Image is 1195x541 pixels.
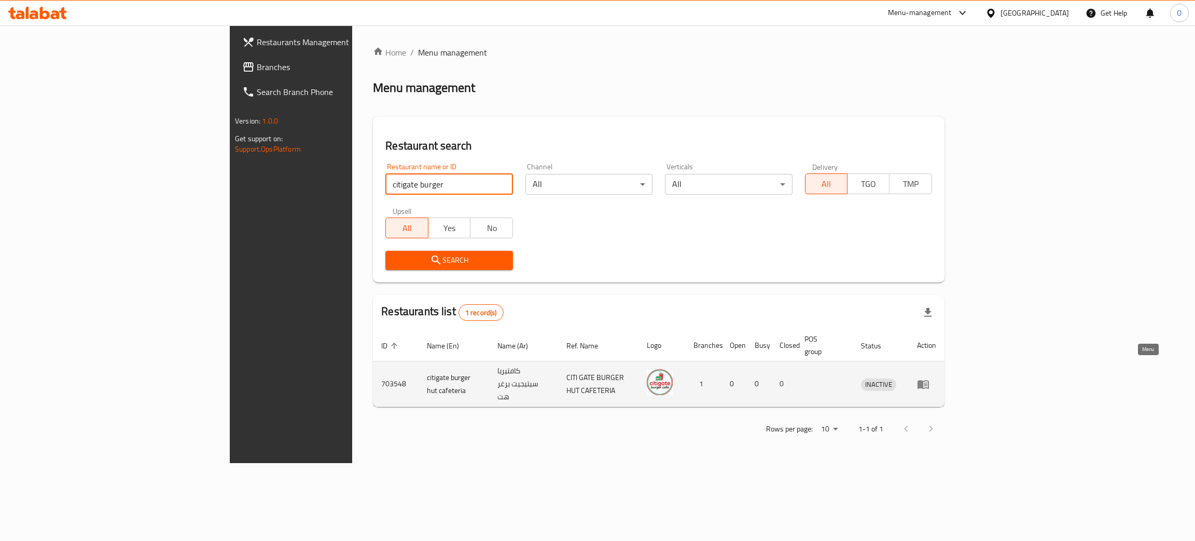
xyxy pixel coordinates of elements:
[385,138,932,154] h2: Restaurant search
[235,132,283,145] span: Get support on:
[888,7,952,19] div: Menu-management
[894,177,927,192] span: TMP
[766,423,813,436] p: Rows per page:
[418,46,487,59] span: Menu management
[381,340,401,352] span: ID
[235,142,301,156] a: Support.OpsPlatform
[234,79,429,104] a: Search Branch Phone
[257,86,421,98] span: Search Branch Phone
[381,304,503,321] h2: Restaurants list
[475,221,508,236] span: No
[385,174,512,195] input: Search for restaurant name or ID..
[234,55,429,79] a: Branches
[812,163,838,170] label: Delivery
[1177,7,1182,19] span: O
[847,173,890,194] button: TGO
[721,361,746,407] td: 0
[385,218,428,238] button: All
[419,361,489,407] td: citigate burger hut cafeteria
[235,114,260,128] span: Version:
[459,308,503,318] span: 1 record(s)
[257,36,421,48] span: Restaurants Management
[558,361,638,407] td: CITI GATE BURGER HUT CAFETERIA
[746,361,771,407] td: 0
[861,340,895,352] span: Status
[393,207,412,214] label: Upsell
[852,177,885,192] span: TGO
[566,340,612,352] span: Ref. Name
[390,221,424,236] span: All
[427,340,473,352] span: Name (En)
[497,340,541,352] span: Name (Ar)
[810,177,843,192] span: All
[638,330,685,361] th: Logo
[915,300,940,325] div: Export file
[889,173,932,194] button: TMP
[385,251,512,270] button: Search
[817,422,842,437] div: Rows per page:
[771,330,796,361] th: Closed
[428,218,470,238] button: Yes
[394,254,504,267] span: Search
[685,330,721,361] th: Branches
[1001,7,1069,19] div: [GEOGRAPHIC_DATA]
[861,378,896,391] div: INACTIVE
[647,369,673,395] img: citigate burger hut cafeteria
[771,361,796,407] td: 0
[804,333,840,358] span: POS group
[805,173,847,194] button: All
[234,30,429,55] a: Restaurants Management
[665,174,792,195] div: All
[262,114,278,128] span: 1.0.0
[373,330,944,407] table: enhanced table
[373,46,944,59] nav: breadcrumb
[489,361,558,407] td: كافتيريا سيتيجيت برغر هت
[257,61,421,73] span: Branches
[458,304,504,321] div: Total records count
[470,218,512,238] button: No
[721,330,746,361] th: Open
[858,423,883,436] p: 1-1 of 1
[525,174,652,195] div: All
[861,378,896,390] span: INACTIVE
[433,221,466,236] span: Yes
[909,330,944,361] th: Action
[746,330,771,361] th: Busy
[685,361,721,407] td: 1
